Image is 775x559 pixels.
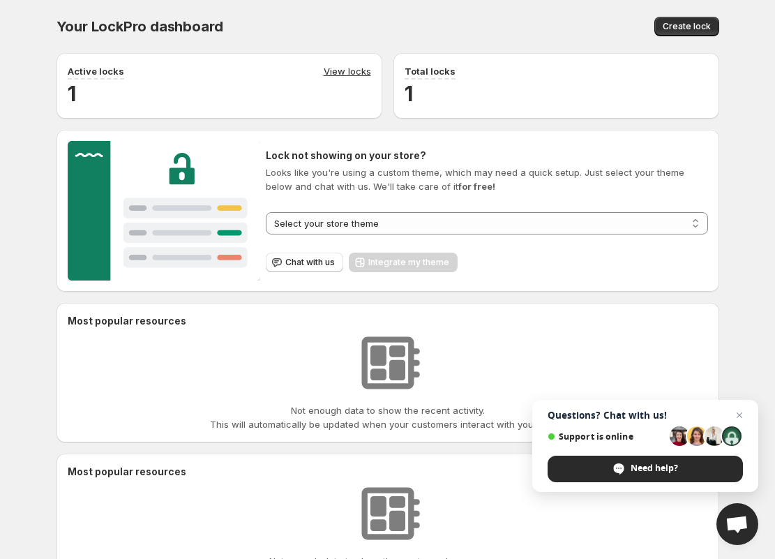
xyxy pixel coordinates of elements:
p: Active locks [68,64,124,78]
h2: 1 [405,80,708,107]
span: Need help? [548,456,743,482]
button: Create lock [654,17,719,36]
span: Questions? Chat with us! [548,410,743,421]
img: No resources found [353,328,423,398]
span: Need help? [631,462,678,475]
span: Your LockPro dashboard [57,18,224,35]
span: Create lock [663,21,711,32]
img: No resources found [353,479,423,549]
h2: Most popular resources [68,465,708,479]
p: Total locks [405,64,456,78]
span: Chat with us [285,257,335,268]
h2: Most popular resources [68,314,708,328]
p: Looks like you're using a custom theme, which may need a quick setup. Just select your theme belo... [266,165,707,193]
p: Not enough data to show the recent activity. This will automatically be updated when your custome... [210,403,565,431]
img: Customer support [68,141,261,281]
button: Chat with us [266,253,343,272]
strong: for free! [458,181,495,192]
a: Open chat [716,503,758,545]
span: Support is online [548,431,665,442]
h2: Lock not showing on your store? [266,149,707,163]
h2: 1 [68,80,371,107]
a: View locks [324,64,371,80]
